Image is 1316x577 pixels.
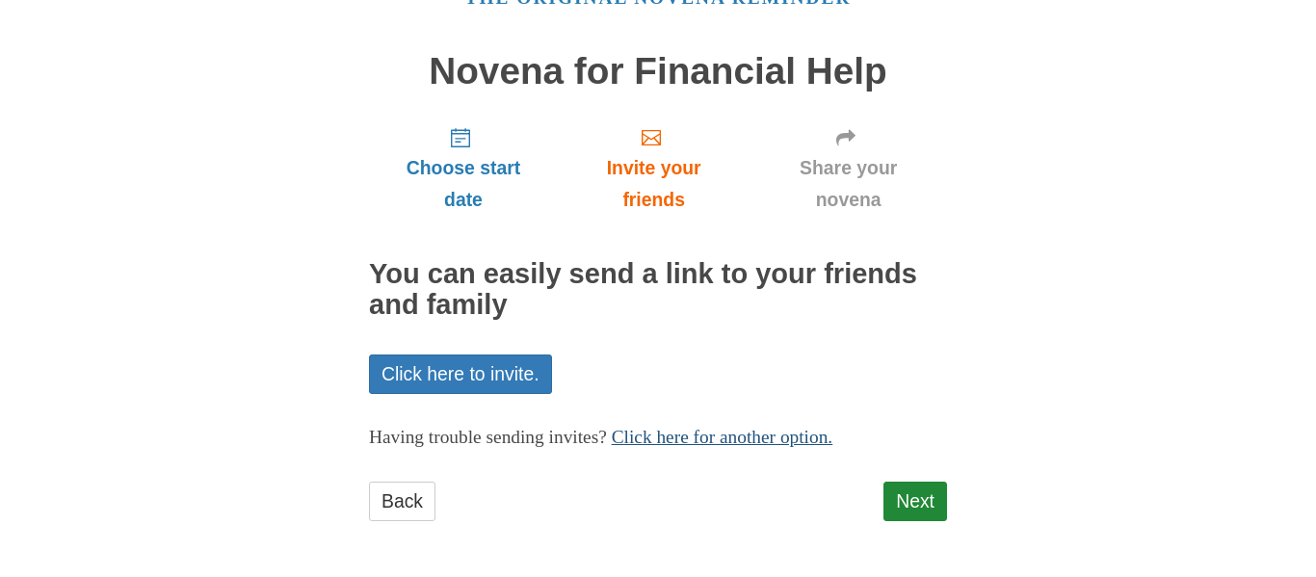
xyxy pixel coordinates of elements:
[577,152,730,216] span: Invite your friends
[369,51,947,92] h1: Novena for Financial Help
[388,152,539,216] span: Choose start date
[612,427,833,447] a: Click here for another option.
[750,111,947,225] a: Share your novena
[558,111,750,225] a: Invite your friends
[369,482,435,521] a: Back
[369,111,558,225] a: Choose start date
[369,354,552,394] a: Click here to invite.
[369,427,607,447] span: Having trouble sending invites?
[369,259,947,321] h2: You can easily send a link to your friends and family
[883,482,947,521] a: Next
[769,152,928,216] span: Share your novena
